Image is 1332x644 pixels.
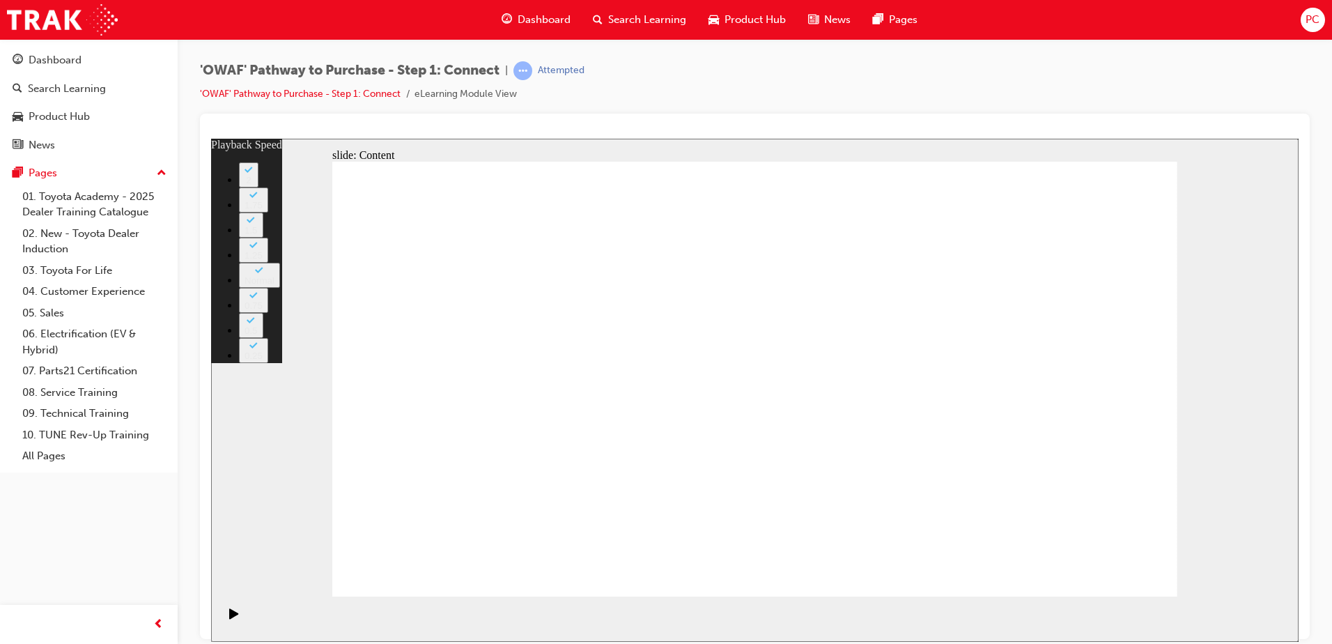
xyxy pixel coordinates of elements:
span: Dashboard [518,12,571,28]
div: Search Learning [28,81,106,97]
span: news-icon [13,139,23,152]
a: Product Hub [6,104,172,130]
a: 04. Customer Experience [17,281,172,302]
span: News [824,12,851,28]
div: Pages [29,165,57,181]
a: Search Learning [6,76,172,102]
a: news-iconNews [797,6,862,34]
span: Search Learning [608,12,686,28]
a: Dashboard [6,47,172,73]
span: guage-icon [13,54,23,67]
span: car-icon [708,11,719,29]
div: Dashboard [29,52,82,68]
button: DashboardSearch LearningProduct HubNews [6,45,172,160]
a: 09. Technical Training [17,403,172,424]
a: 'OWAF' Pathway to Purchase - Step 1: Connect [200,88,401,100]
div: playback controls [7,458,31,503]
a: 03. Toyota For Life [17,260,172,282]
a: 02. New - Toyota Dealer Induction [17,223,172,260]
span: 'OWAF' Pathway to Purchase - Step 1: Connect [200,63,499,79]
span: news-icon [808,11,819,29]
span: | [505,63,508,79]
span: PC [1306,12,1319,28]
a: guage-iconDashboard [490,6,582,34]
span: car-icon [13,111,23,123]
button: Pages [6,160,172,186]
span: search-icon [13,83,22,95]
a: car-iconProduct Hub [697,6,797,34]
a: search-iconSearch Learning [582,6,697,34]
a: All Pages [17,445,172,467]
span: pages-icon [873,11,883,29]
a: 05. Sales [17,302,172,324]
a: News [6,132,172,158]
span: Product Hub [725,12,786,28]
span: search-icon [593,11,603,29]
a: 06. Electrification (EV & Hybrid) [17,323,172,360]
li: eLearning Module View [415,86,517,102]
a: 07. Parts21 Certification [17,360,172,382]
a: 08. Service Training [17,382,172,404]
span: guage-icon [502,11,512,29]
span: prev-icon [153,616,164,634]
span: learningRecordVerb_ATTEMPT-icon [513,61,532,80]
a: 10. TUNE Rev-Up Training [17,424,172,446]
span: Pages [889,12,917,28]
div: Attempted [538,64,584,77]
span: pages-icon [13,167,23,180]
div: Product Hub [29,109,90,125]
button: Play (Ctrl+Alt+P) [7,469,31,493]
div: News [29,137,55,153]
span: up-icon [157,164,166,183]
a: 01. Toyota Academy - 2025 Dealer Training Catalogue [17,186,172,223]
button: PC [1301,8,1325,32]
img: Trak [7,4,118,36]
a: pages-iconPages [862,6,929,34]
